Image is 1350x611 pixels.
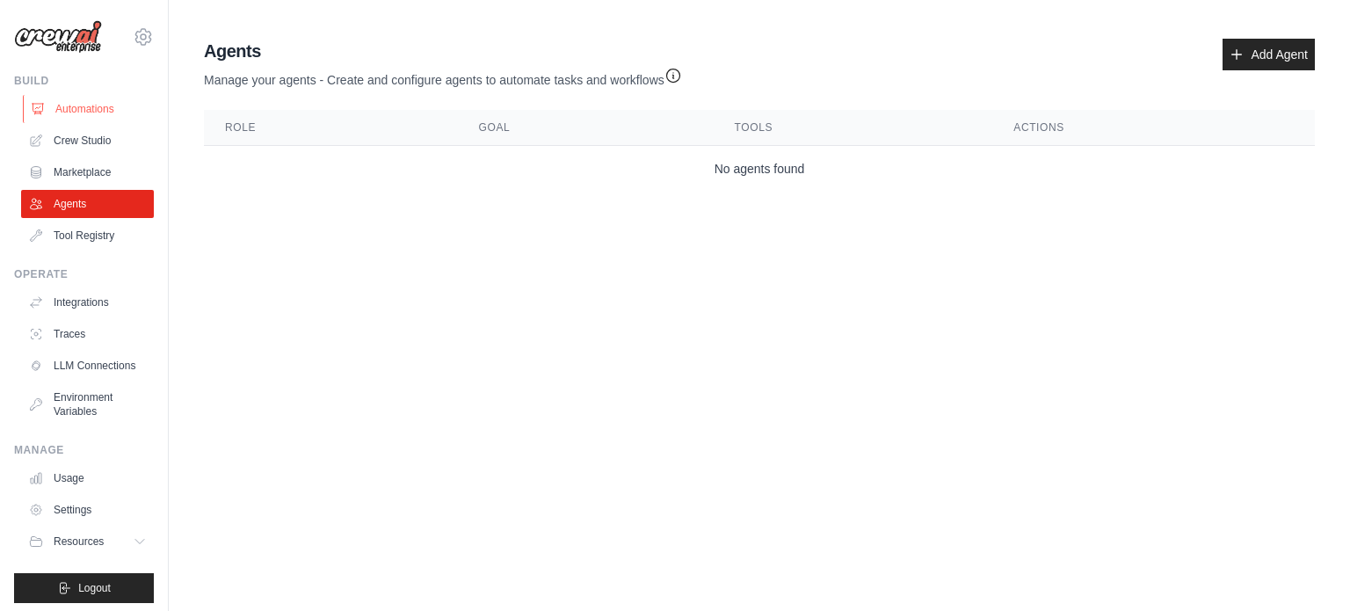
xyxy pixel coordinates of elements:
a: Integrations [21,288,154,316]
h2: Agents [204,39,682,63]
th: Actions [992,110,1315,146]
span: Logout [78,581,111,595]
a: Automations [23,95,156,123]
a: Agents [21,190,154,218]
a: Settings [21,496,154,524]
button: Resources [21,527,154,556]
a: Crew Studio [21,127,154,155]
th: Role [204,110,458,146]
a: Traces [21,320,154,348]
td: No agents found [204,146,1315,193]
th: Goal [458,110,714,146]
button: Logout [14,573,154,603]
span: Resources [54,535,104,549]
a: Environment Variables [21,383,154,426]
div: Build [14,74,154,88]
div: Manage [14,443,154,457]
a: Add Agent [1223,39,1315,70]
a: Usage [21,464,154,492]
a: LLM Connections [21,352,154,380]
a: Marketplace [21,158,154,186]
a: Tool Registry [21,222,154,250]
img: Logo [14,20,102,54]
div: Operate [14,267,154,281]
th: Tools [714,110,993,146]
p: Manage your agents - Create and configure agents to automate tasks and workflows [204,63,682,89]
